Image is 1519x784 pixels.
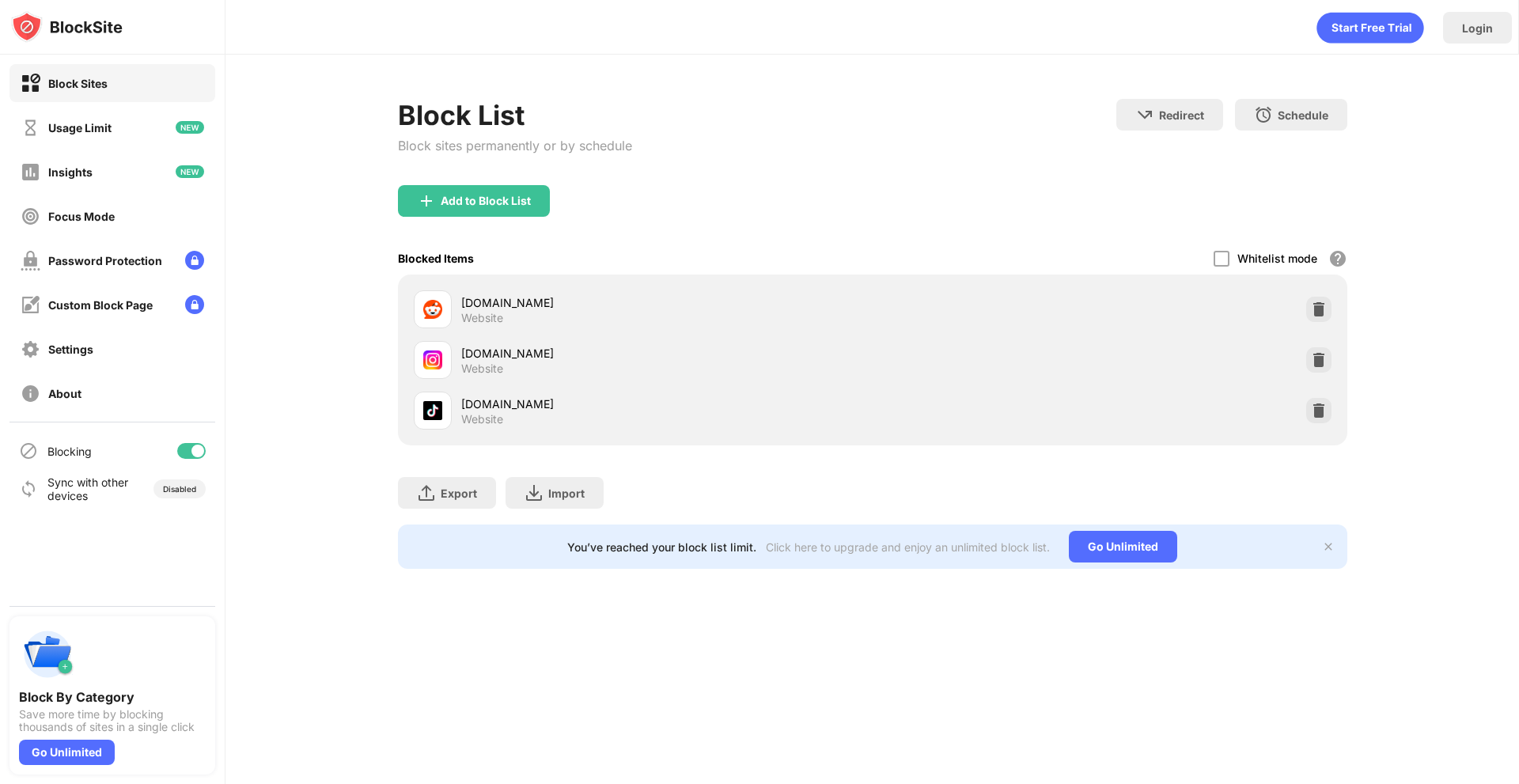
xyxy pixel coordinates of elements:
div: Redirect [1159,108,1204,122]
div: You’ve reached your block list limit. [567,540,756,554]
img: blocking-icon.svg [19,441,38,460]
img: focus-off.svg [21,206,40,226]
div: Blocking [47,445,92,458]
div: Schedule [1278,108,1328,122]
div: Block List [398,99,632,131]
div: Custom Block Page [48,298,153,312]
div: Go Unlimited [19,740,115,765]
div: Click here to upgrade and enjoy an unlimited block list. [766,540,1050,554]
img: block-on.svg [21,74,40,93]
div: Whitelist mode [1237,252,1317,265]
div: Password Protection [48,254,162,267]
div: Import [548,487,585,500]
div: Block sites permanently or by schedule [398,138,632,153]
div: Login [1462,21,1493,35]
img: favicons [423,300,442,319]
img: sync-icon.svg [19,479,38,498]
div: Focus Mode [48,210,115,223]
div: Block By Category [19,689,206,705]
div: Website [461,412,503,426]
div: [DOMAIN_NAME] [461,294,873,311]
div: Save more time by blocking thousands of sites in a single click [19,708,206,733]
div: Sync with other devices [47,475,129,502]
img: lock-menu.svg [185,251,204,270]
img: settings-off.svg [21,339,40,359]
div: Disabled [163,484,196,494]
img: insights-off.svg [21,162,40,182]
img: new-icon.svg [176,165,204,178]
div: Website [461,311,503,325]
div: Usage Limit [48,121,112,134]
div: Settings [48,343,93,356]
div: Add to Block List [441,195,531,207]
img: about-off.svg [21,384,40,403]
div: Insights [48,165,93,179]
div: animation [1316,12,1424,44]
img: customize-block-page-off.svg [21,295,40,315]
img: push-categories.svg [19,626,76,683]
img: new-icon.svg [176,121,204,134]
img: x-button.svg [1322,540,1335,553]
img: time-usage-off.svg [21,118,40,138]
img: lock-menu.svg [185,295,204,314]
div: About [48,387,81,400]
img: logo-blocksite.svg [11,11,123,43]
div: Export [441,487,477,500]
div: [DOMAIN_NAME] [461,396,873,412]
img: favicons [423,350,442,369]
img: favicons [423,401,442,420]
img: password-protection-off.svg [21,251,40,271]
div: Website [461,362,503,376]
div: Go Unlimited [1069,531,1177,562]
div: Block Sites [48,77,108,90]
div: Blocked Items [398,252,474,265]
div: [DOMAIN_NAME] [461,345,873,362]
